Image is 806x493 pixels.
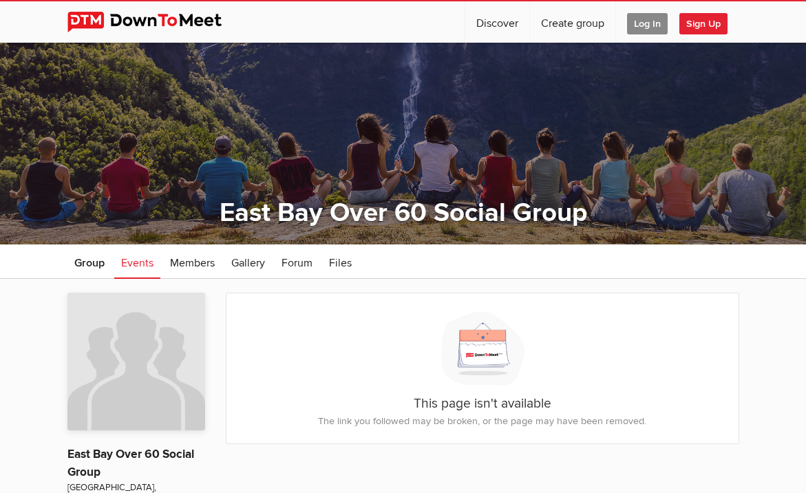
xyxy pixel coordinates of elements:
img: East Bay Over 60 Social Group [67,293,205,430]
img: DownToMeet [67,12,243,32]
a: Discover [465,1,529,43]
a: Sign Up [679,1,739,43]
a: Create group [530,1,615,43]
a: East Bay Over 60 Social Group [67,447,194,479]
span: Members [170,256,215,270]
a: East Bay Over 60 Social Group [220,197,587,229]
a: Group [67,244,112,279]
a: Log In [616,1,679,43]
a: Members [163,244,222,279]
span: Group [74,256,105,270]
a: Forum [275,244,319,279]
a: Files [322,244,359,279]
span: Files [329,256,352,270]
span: Sign Up [679,13,728,34]
span: Log In [627,13,668,34]
a: Events [114,244,160,279]
a: Gallery [224,244,272,279]
span: Forum [282,256,312,270]
div: This page isn't available [226,293,739,443]
span: Events [121,256,153,270]
p: The link you followed may be broken, or the page may have been removed. [240,414,725,429]
span: Gallery [231,256,265,270]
